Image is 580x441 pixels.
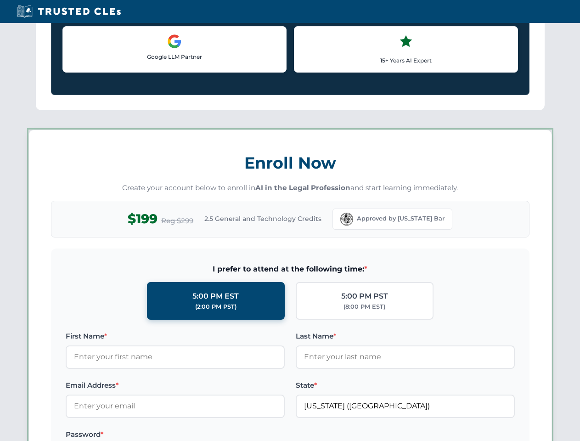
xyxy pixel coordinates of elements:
span: I prefer to attend at the following time: [66,263,515,275]
span: $199 [128,209,158,229]
strong: AI in the Legal Profession [255,183,350,192]
input: Enter your first name [66,345,285,368]
p: 15+ Years AI Expert [302,56,510,65]
label: Password [66,429,285,440]
img: Trusted CLEs [14,5,124,18]
div: 5:00 PM EST [192,290,239,302]
div: 5:00 PM PST [341,290,388,302]
label: State [296,380,515,391]
input: Enter your email [66,395,285,418]
input: Florida (FL) [296,395,515,418]
div: (8:00 PM EST) [343,302,385,311]
label: Email Address [66,380,285,391]
h3: Enroll Now [51,148,529,177]
p: Google LLM Partner [70,52,279,61]
img: Google [167,34,182,49]
span: Reg $299 [161,215,193,226]
label: Last Name [296,331,515,342]
span: Approved by [US_STATE] Bar [357,214,445,223]
label: First Name [66,331,285,342]
img: Florida Bar [340,213,353,226]
div: (2:00 PM PST) [195,302,237,311]
span: 2.5 General and Technology Credits [204,214,321,224]
input: Enter your last name [296,345,515,368]
p: Create your account below to enroll in and start learning immediately. [51,183,529,193]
